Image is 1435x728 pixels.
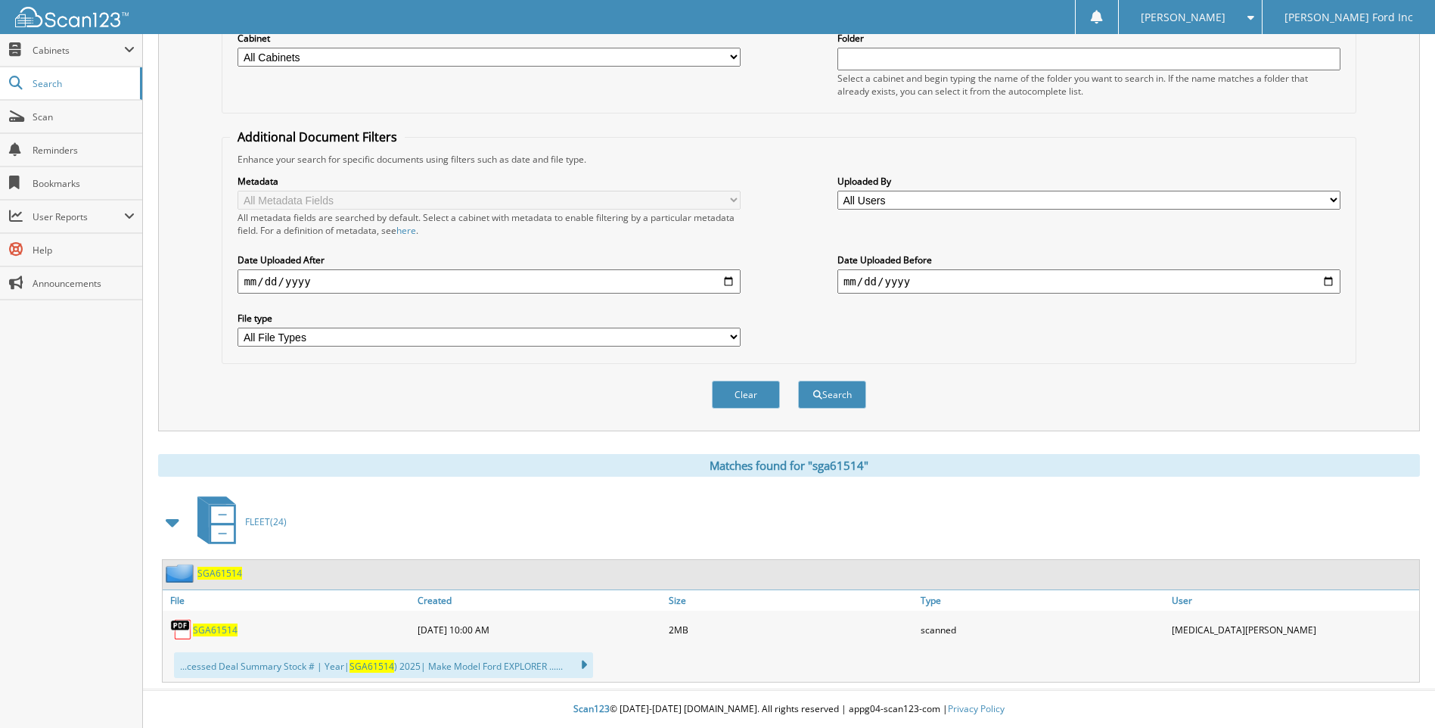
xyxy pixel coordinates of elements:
span: Search [33,77,132,90]
span: FLEET(24) [245,515,287,528]
span: Cabinets [33,44,124,57]
img: folder2.png [166,564,197,583]
button: Clear [712,381,780,409]
input: end [837,269,1340,294]
label: Folder [837,32,1340,45]
span: Help [33,244,135,257]
legend: Additional Document Filters [230,129,405,145]
a: SGA61514 [197,567,242,580]
a: Type [917,590,1168,611]
a: File [163,590,414,611]
span: [PERSON_NAME] Ford Inc [1284,13,1413,22]
label: File type [238,312,741,325]
span: SGA61514 [349,660,394,673]
label: Metadata [238,175,741,188]
img: PDF.png [170,618,193,641]
div: Enhance your search for specific documents using filters such as date and file type. [230,153,1347,166]
div: 2MB [665,614,916,645]
div: All metadata fields are searched by default. Select a cabinet with metadata to enable filtering b... [238,211,741,237]
span: Bookmarks [33,177,135,190]
a: User [1168,590,1419,611]
button: Search [798,381,866,409]
div: [MEDICAL_DATA][PERSON_NAME] [1168,614,1419,645]
span: Scan123 [573,702,610,715]
a: SGA61514 [193,624,238,636]
div: ...cessed Deal Summary Stock # | Year| ) 2025| Make Model Ford EXPLORER ...... [174,652,593,678]
a: Privacy Policy [948,702,1005,715]
a: here [396,224,416,237]
label: Date Uploaded Before [837,254,1340,266]
span: Reminders [33,144,135,157]
a: FLEET(24) [188,492,287,552]
label: Uploaded By [837,175,1340,188]
iframe: Chat Widget [1359,655,1435,728]
div: scanned [917,614,1168,645]
div: © [DATE]-[DATE] [DOMAIN_NAME]. All rights reserved | appg04-scan123-com | [143,691,1435,728]
div: Matches found for "sga61514" [158,454,1420,477]
div: Select a cabinet and begin typing the name of the folder you want to search in. If the name match... [837,72,1340,98]
span: User Reports [33,210,124,223]
span: Scan [33,110,135,123]
img: scan123-logo-white.svg [15,7,129,27]
span: [PERSON_NAME] [1141,13,1225,22]
a: Size [665,590,916,611]
label: Date Uploaded After [238,254,741,266]
div: [DATE] 10:00 AM [414,614,665,645]
a: Created [414,590,665,611]
label: Cabinet [238,32,741,45]
span: Announcements [33,277,135,290]
input: start [238,269,741,294]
